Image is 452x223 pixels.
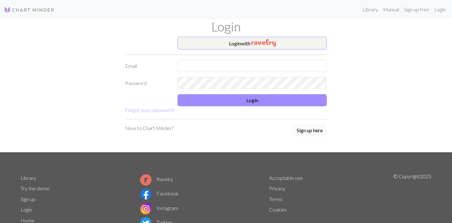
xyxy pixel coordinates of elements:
img: Facebook logo [140,188,152,200]
a: Sign up [21,196,36,202]
a: Sign up free [402,3,432,16]
a: Cookies [269,207,287,213]
a: Login [432,3,448,16]
button: Sign up here [293,124,327,136]
label: Email [121,60,174,72]
a: Instagram [140,205,178,211]
a: Sign up here [293,124,327,137]
a: Acceptable use [269,175,303,181]
a: Terms [269,196,282,202]
img: Ravelry [251,39,276,47]
label: Password [121,77,174,89]
a: Manual [381,3,402,16]
a: Privacy [269,185,285,191]
a: Try the demo [21,185,49,191]
button: Loginwith [178,37,327,49]
img: Instagram logo [140,203,152,214]
a: Library [21,175,36,181]
a: Facebook [140,190,179,196]
a: Forgot your password? [125,107,175,113]
a: Library [360,3,381,16]
a: Login [21,207,32,213]
img: Ravelry logo [140,174,152,186]
p: New to Chart Minder? [125,124,174,132]
button: Login [178,94,327,106]
img: Logo [4,6,55,14]
a: Ravelry [140,176,173,182]
h1: Login [17,19,435,34]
